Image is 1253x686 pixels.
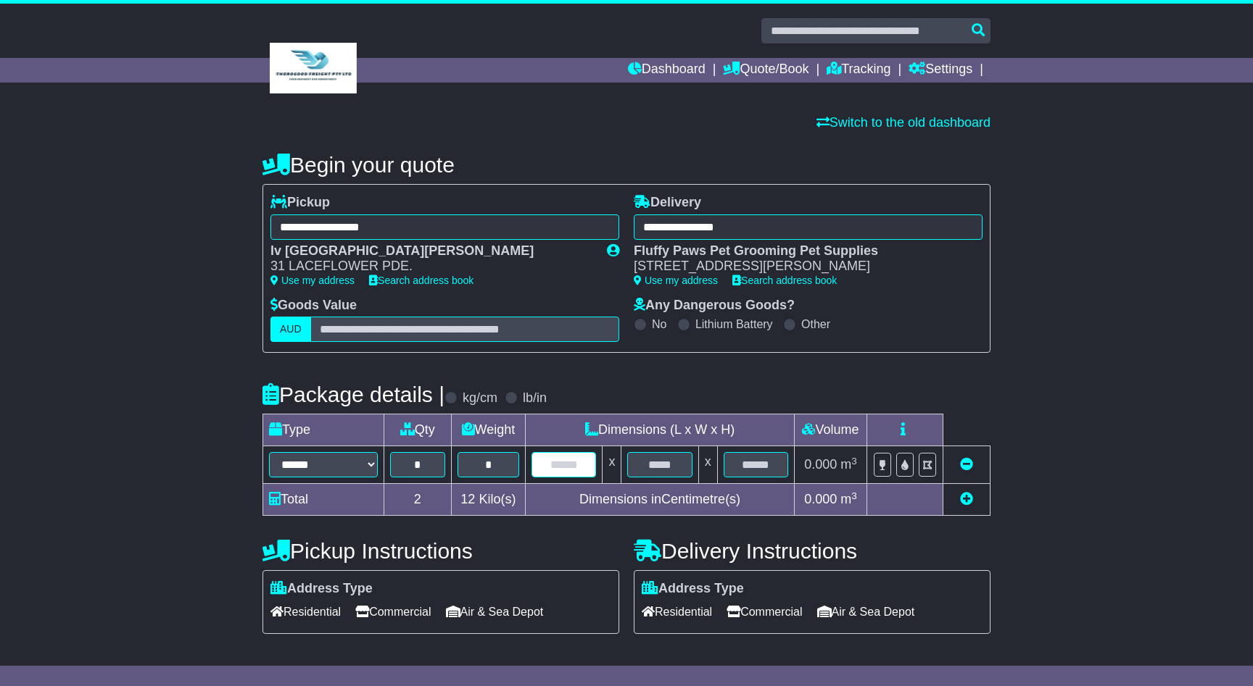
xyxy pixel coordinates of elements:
[794,414,867,446] td: Volume
[827,58,890,83] a: Tracking
[270,298,357,314] label: Goods Value
[526,484,795,516] td: Dimensions in Centimetre(s)
[262,382,444,406] h4: Package details |
[723,58,809,83] a: Quote/Book
[804,457,837,472] span: 0.000
[355,601,431,623] span: Commercial
[634,298,795,314] label: Any Dangerous Goods?
[960,457,973,472] a: Remove this item
[262,539,619,563] h4: Pickup Instructions
[634,539,991,563] h4: Delivery Instructions
[628,58,706,83] a: Dashboard
[262,153,991,177] h4: Begin your quote
[463,390,497,406] label: kg/cm
[603,446,621,484] td: x
[270,581,373,597] label: Address Type
[523,390,547,406] label: lb/in
[804,492,837,506] span: 0.000
[698,446,717,484] td: x
[270,195,330,211] label: Pickup
[263,484,384,516] td: Total
[909,58,972,83] a: Settings
[526,414,795,446] td: Dimensions (L x W x H)
[840,492,857,506] span: m
[446,601,544,623] span: Air & Sea Depot
[384,484,452,516] td: 2
[960,492,973,506] a: Add new item
[652,317,666,331] label: No
[634,243,968,259] div: Fluffy Paws Pet Grooming Pet Supplies
[695,317,773,331] label: Lithium Battery
[642,601,712,623] span: Residential
[270,259,592,275] div: 31 LACEFLOWER PDE.
[270,317,311,342] label: AUD
[851,456,857,467] sup: 3
[634,275,718,286] a: Use my address
[451,414,526,446] td: Weight
[634,195,701,211] label: Delivery
[451,484,526,516] td: Kilo(s)
[369,275,474,286] a: Search address book
[840,457,857,472] span: m
[634,259,968,275] div: [STREET_ADDRESS][PERSON_NAME]
[460,492,475,506] span: 12
[270,601,341,623] span: Residential
[801,317,830,331] label: Other
[732,275,837,286] a: Search address book
[270,243,592,259] div: Iv [GEOGRAPHIC_DATA][PERSON_NAME]
[384,414,452,446] td: Qty
[816,115,991,130] a: Switch to the old dashboard
[263,414,384,446] td: Type
[642,581,744,597] label: Address Type
[270,275,355,286] a: Use my address
[727,601,802,623] span: Commercial
[817,601,915,623] span: Air & Sea Depot
[851,490,857,501] sup: 3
